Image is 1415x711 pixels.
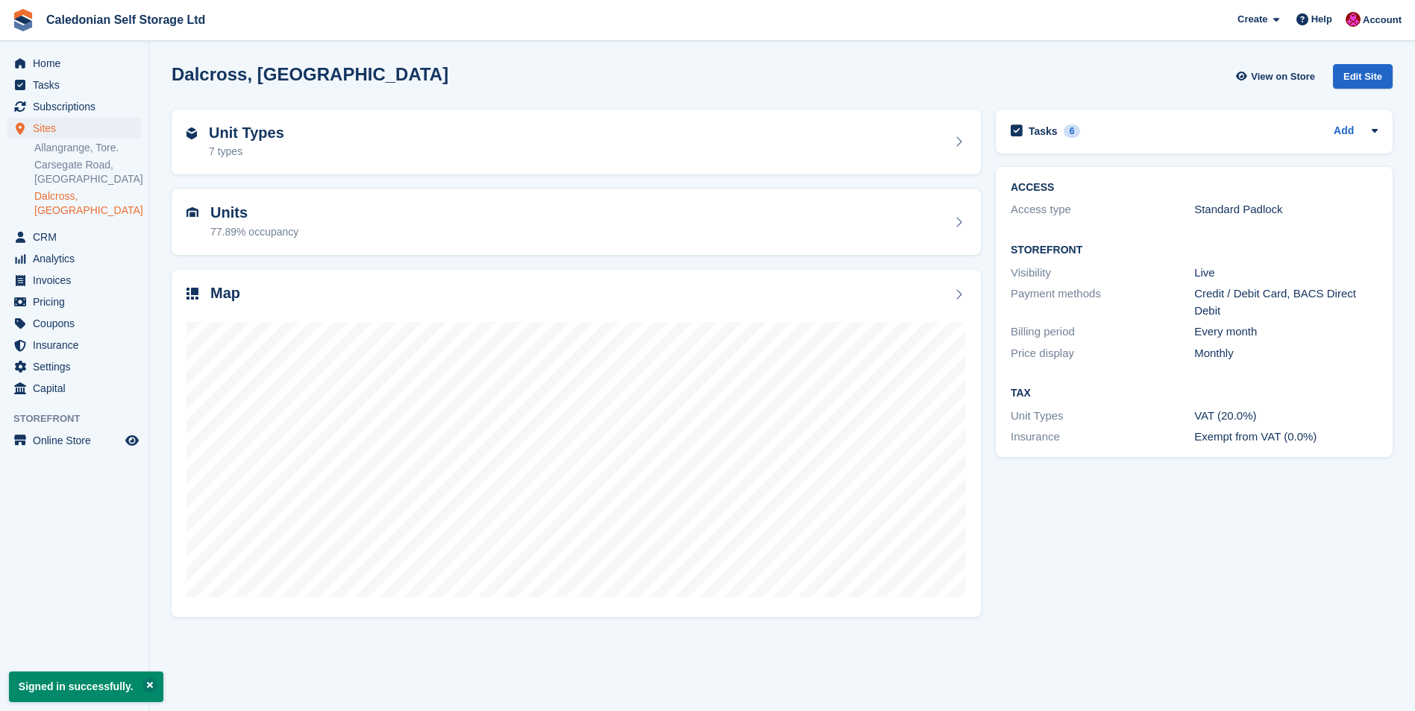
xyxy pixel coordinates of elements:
span: Tasks [33,75,122,95]
span: Coupons [33,313,122,334]
a: menu [7,378,141,399]
img: stora-icon-8386f47178a22dfd0bd8f6a31ec36ba5ce8667c1dd55bd0f319d3a0aa187defe.svg [12,9,34,31]
a: menu [7,313,141,334]
div: Insurance [1011,429,1194,446]
h2: Dalcross, [GEOGRAPHIC_DATA] [172,64,448,84]
a: menu [7,335,141,355]
div: VAT (20.0%) [1194,408,1378,425]
a: Map [172,270,981,618]
h2: Tasks [1029,124,1058,138]
span: Home [33,53,122,74]
a: Preview store [123,432,141,449]
span: Sites [33,118,122,139]
div: Edit Site [1333,64,1393,89]
img: map-icn-33ee37083ee616e46c38cad1a60f524a97daa1e2b2c8c0bc3eb3415660979fc1.svg [186,288,198,300]
span: Invoices [33,270,122,291]
span: Subscriptions [33,96,122,117]
a: Carsegate Road, [GEOGRAPHIC_DATA] [34,158,141,186]
img: unit-type-icn-2b2737a686de81e16bb02015468b77c625bbabd49415b5ef34ead5e3b44a266d.svg [186,127,197,139]
a: View on Store [1234,64,1321,89]
div: Payment methods [1011,285,1194,319]
a: menu [7,227,141,247]
span: Settings [33,356,122,377]
span: Capital [33,378,122,399]
span: Create [1237,12,1267,27]
h2: Storefront [1011,244,1378,256]
div: Monthly [1194,345,1378,362]
div: Exempt from VAT (0.0%) [1194,429,1378,446]
div: Live [1194,265,1378,282]
span: Online Store [33,430,122,451]
span: Pricing [33,291,122,312]
a: Allangrange, Tore. [34,141,141,155]
h2: Map [210,285,240,302]
h2: Unit Types [209,124,284,142]
span: Analytics [33,248,122,269]
h2: Tax [1011,388,1378,399]
div: 77.89% occupancy [210,224,298,240]
div: Access type [1011,201,1194,218]
span: View on Store [1251,69,1315,84]
img: Donald Mathieson [1346,12,1361,27]
a: menu [7,53,141,74]
a: menu [7,270,141,291]
a: Caledonian Self Storage Ltd [40,7,211,32]
div: Credit / Debit Card, BACS Direct Debit [1194,285,1378,319]
a: menu [7,75,141,95]
a: Units 77.89% occupancy [172,189,981,255]
h2: ACCESS [1011,182,1378,194]
a: menu [7,291,141,312]
span: CRM [33,227,122,247]
img: unit-icn-7be61d7bf1b0ce9d3e12c5938cc71ed9869f7b940bace4675aadf7bd6d80202e.svg [186,207,198,218]
span: Storefront [13,411,148,426]
a: Unit Types 7 types [172,110,981,175]
a: Add [1334,123,1354,140]
a: menu [7,248,141,269]
a: menu [7,96,141,117]
span: Insurance [33,335,122,355]
div: Billing period [1011,323,1194,341]
a: Dalcross, [GEOGRAPHIC_DATA] [34,189,141,218]
div: 7 types [209,144,284,159]
a: menu [7,118,141,139]
p: Signed in successfully. [9,671,163,702]
a: menu [7,430,141,451]
span: Help [1311,12,1332,27]
div: Standard Padlock [1194,201,1378,218]
a: menu [7,356,141,377]
div: Unit Types [1011,408,1194,425]
div: Visibility [1011,265,1194,282]
span: Account [1363,13,1402,28]
a: Edit Site [1333,64,1393,95]
div: Price display [1011,345,1194,362]
div: 6 [1064,124,1081,138]
h2: Units [210,204,298,221]
div: Every month [1194,323,1378,341]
